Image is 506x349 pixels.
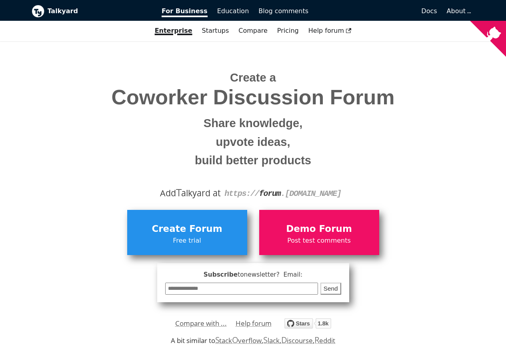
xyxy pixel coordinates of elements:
span: S [263,334,268,345]
a: Enterprise [150,24,197,38]
a: Slack [263,336,279,345]
span: Create Forum [131,221,243,237]
div: Add alkyard at [38,186,469,200]
small: upvote ideas, [38,133,469,152]
a: Docs [313,4,442,18]
span: For Business [162,7,208,17]
a: Create ForumFree trial [127,210,247,255]
a: Startups [197,24,234,38]
a: Talkyard logoTalkyard [32,5,151,18]
a: Compare [238,27,268,34]
span: R [314,334,320,345]
code: https:// . [DOMAIN_NAME] [224,189,341,198]
a: About [447,7,470,15]
span: Free trial [131,235,243,246]
span: S [215,334,220,345]
a: Reddit [314,336,335,345]
a: StackOverflow [215,336,262,345]
span: Docs [421,7,437,15]
span: Education [217,7,249,15]
a: Help forum [304,24,356,38]
span: D [281,334,287,345]
span: Help forum [308,27,352,34]
strong: forum [259,189,281,198]
a: Help forum [236,317,272,329]
span: Create a [230,71,276,84]
span: Post test comments [263,235,375,246]
span: Coworker Discussion Forum [38,86,469,109]
img: talkyard.svg [284,318,331,329]
a: Pricing [272,24,304,38]
a: Education [212,4,254,18]
a: Star debiki/talkyard on GitHub [284,319,331,331]
b: Talkyard [48,6,151,16]
img: Talkyard logo [32,5,44,18]
span: Blog comments [258,7,308,15]
span: Subscribe [165,270,341,280]
button: Send [320,283,341,295]
span: O [232,334,238,345]
span: T [176,185,182,199]
a: For Business [157,4,212,18]
span: Demo Forum [263,221,375,237]
small: build better products [38,151,469,170]
span: to newsletter ? Email: [238,271,302,278]
a: Compare with ... [175,317,227,329]
a: Discourse [281,336,313,345]
small: Share knowledge, [38,114,469,133]
a: Blog comments [254,4,313,18]
a: Demo ForumPost test comments [259,210,379,255]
